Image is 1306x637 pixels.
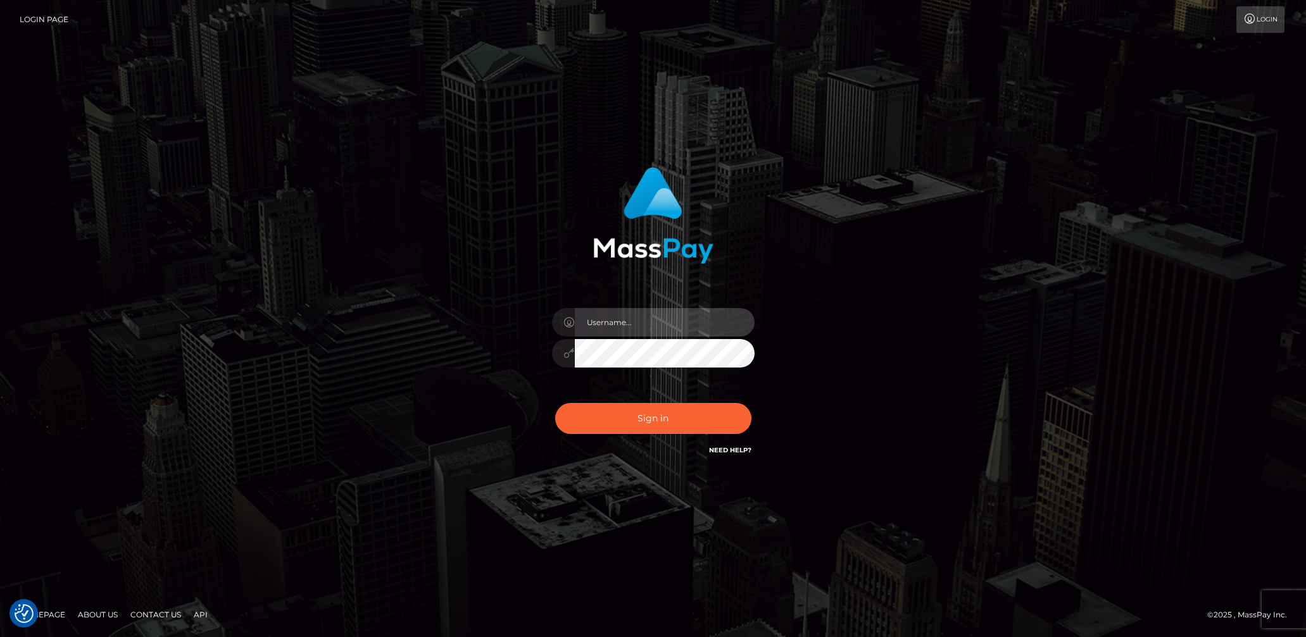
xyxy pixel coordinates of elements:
[20,6,68,33] a: Login Page
[125,605,186,624] a: Contact Us
[1236,6,1284,33] a: Login
[14,605,70,624] a: Homepage
[15,604,34,623] img: Revisit consent button
[709,446,751,454] a: Need Help?
[15,604,34,623] button: Consent Preferences
[593,167,713,264] img: MassPay Login
[575,308,755,337] input: Username...
[189,605,213,624] a: API
[73,605,123,624] a: About Us
[555,403,751,434] button: Sign in
[1207,608,1297,622] div: © 2025 , MassPay Inc.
